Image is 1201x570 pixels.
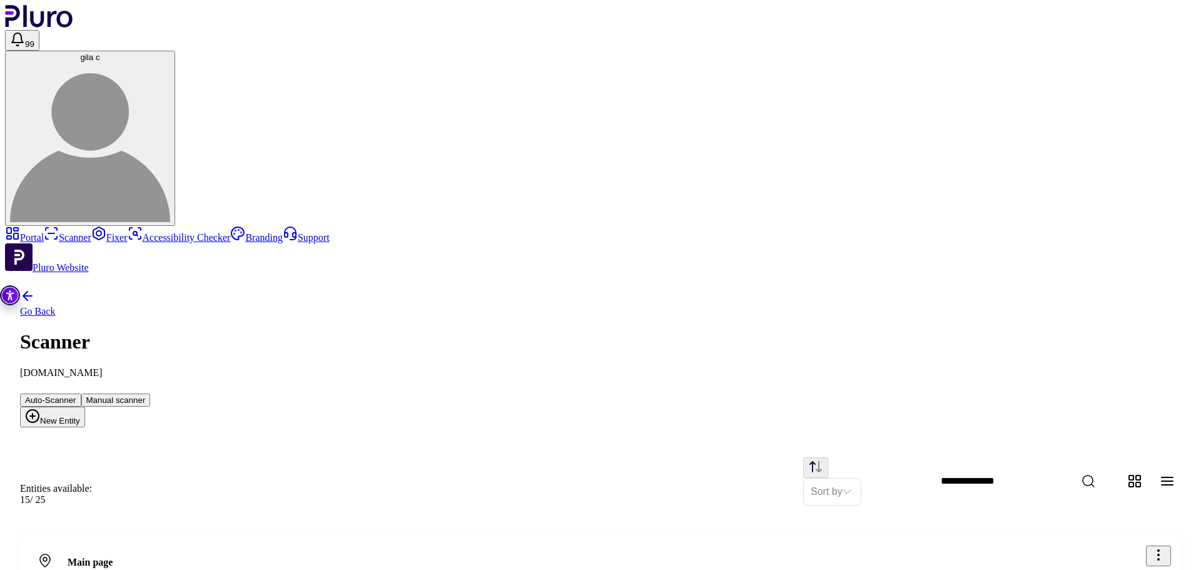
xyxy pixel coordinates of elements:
h1: Scanner [20,330,1181,354]
button: Manual scanner [81,394,151,407]
button: Change content view type to table [1153,467,1181,495]
div: Entities available: [20,483,92,494]
a: Portal [5,232,44,243]
img: gila c [10,62,170,222]
span: 99 [25,39,34,49]
div: Set sorting [803,478,861,506]
div: [DOMAIN_NAME] [20,367,1181,379]
span: gila c [80,53,99,62]
button: Auto-Scanner [20,394,81,407]
aside: Sidebar menu [5,226,1196,273]
button: Open notifications, you have 128 new notifications [5,30,39,51]
a: Logo [5,19,73,29]
button: Change content view type to grid [1121,467,1148,495]
button: gila cgila c [5,51,175,226]
button: Change sorting direction [803,457,828,478]
a: Open Pluro Website [5,262,89,273]
span: Auto-Scanner [25,395,76,405]
a: Support [283,232,330,243]
span: Manual scanner [86,395,146,405]
span: 15 / [20,494,33,505]
a: Scanner [44,232,91,243]
button: Open options menu [1146,546,1171,566]
div: 25 [20,494,92,506]
a: Accessibility Checker [128,232,231,243]
a: Back to previous screen [20,288,1181,317]
a: Fixer [91,232,128,243]
button: New Entity [20,407,85,427]
a: Branding [230,232,283,243]
h3: Main page [68,556,208,569]
input: Website Search [931,468,1146,494]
